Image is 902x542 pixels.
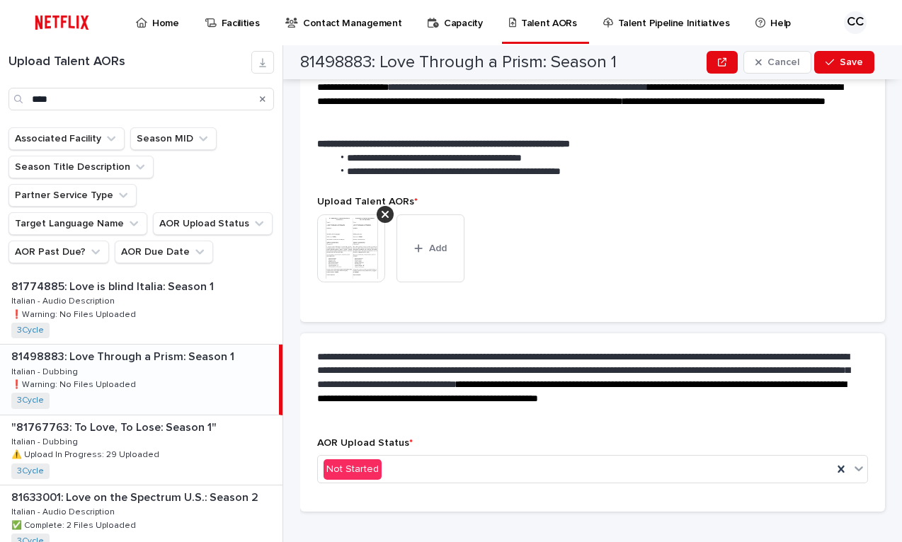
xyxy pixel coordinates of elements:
span: Upload Talent AORs [317,197,418,207]
button: Associated Facility [8,127,125,150]
p: Italian - Audio Description [11,294,118,306]
button: Season Title Description [8,156,154,178]
button: Add [396,214,464,282]
button: AOR Past Due? [8,241,109,263]
h1: Upload Talent AORs [8,54,251,70]
a: 3Cycle [17,325,44,335]
img: ifQbXi3ZQGMSEF7WDB7W [28,8,96,37]
button: Target Language Name [8,212,147,235]
p: ⚠️ Upload In Progress: 29 Uploaded [11,447,162,460]
p: 81774885: Love is blind Italia: Season 1 [11,277,217,294]
p: 81633001: Love on the Spectrum U.S.: Season 2 [11,488,261,504]
span: Cancel [767,57,799,67]
span: AOR Upload Status [317,438,413,448]
h2: 81498883: Love Through a Prism: Season 1 [300,52,617,73]
button: AOR Upload Status [153,212,273,235]
span: Add [429,243,447,253]
button: AOR Due Date [115,241,213,263]
button: Season MID [130,127,217,150]
p: "81767763: To Love, To Lose: Season 1" [11,418,219,434]
p: ❗️Warning: No Files Uploaded [11,377,139,390]
button: Cancel [743,51,811,74]
div: CC [844,11,867,34]
p: Italian - Audio Description [11,504,118,517]
a: 3Cycle [17,396,44,405]
div: Not Started [324,459,382,480]
span: Save [840,57,863,67]
input: Search [8,88,274,110]
button: Partner Service Type [8,184,137,207]
button: Save [814,51,874,74]
p: ✅ Complete: 2 Files Uploaded [11,518,139,531]
p: Italian - Dubbing [11,364,81,377]
p: Italian - Dubbing [11,434,81,447]
p: ❗️Warning: No Files Uploaded [11,307,139,320]
a: 3Cycle [17,466,44,476]
p: 81498883: Love Through a Prism: Season 1 [11,347,237,364]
